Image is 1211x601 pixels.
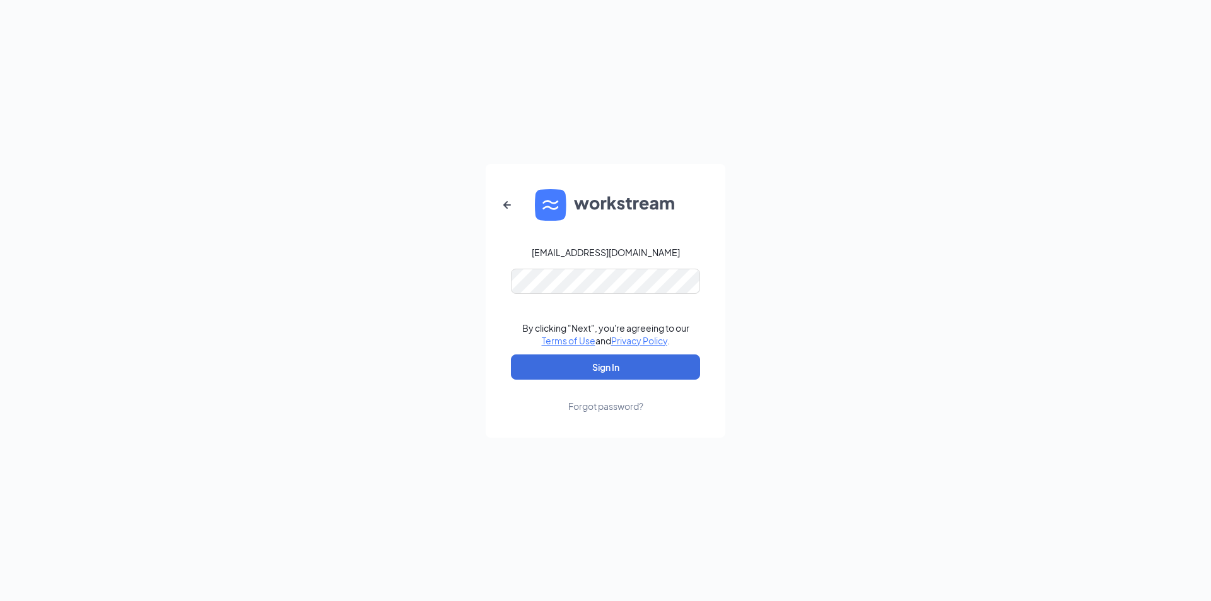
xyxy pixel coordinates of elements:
[532,246,680,259] div: [EMAIL_ADDRESS][DOMAIN_NAME]
[568,400,643,412] div: Forgot password?
[611,335,667,346] a: Privacy Policy
[511,354,700,380] button: Sign In
[492,190,522,220] button: ArrowLeftNew
[522,322,689,347] div: By clicking "Next", you're agreeing to our and .
[535,189,676,221] img: WS logo and Workstream text
[500,197,515,213] svg: ArrowLeftNew
[542,335,595,346] a: Terms of Use
[568,380,643,412] a: Forgot password?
